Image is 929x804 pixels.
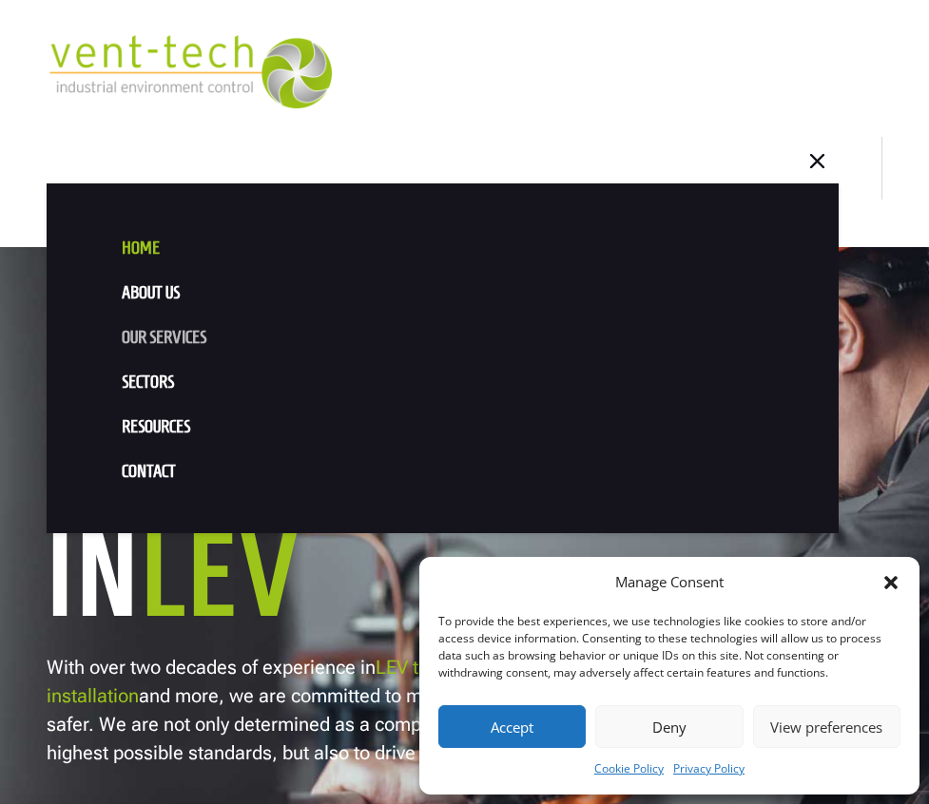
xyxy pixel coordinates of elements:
a: LEV installation [47,656,508,707]
div: To provide the best experiences, we use technologies like cookies to store and/or access device i... [438,613,899,681]
a: Sectors [87,360,800,405]
button: Accept [438,705,586,748]
p: With over two decades of experience in , and more, we are committed to making workplaces safer. W... [47,653,608,767]
a: Resources [87,405,800,450]
a: Home [87,226,800,271]
img: 2023-09-27T08_35_16.549ZVENT-TECH---Clear-background [47,35,332,108]
a: About us [87,271,800,316]
a: Cookie Policy [594,757,664,780]
button: View preferences [753,705,900,748]
a: Contact [87,450,800,494]
a: LEV testing [376,656,470,679]
div: Manage Consent [615,571,724,594]
span: LEV [141,512,301,637]
button: Deny [595,705,743,748]
div: Close dialog [881,573,900,592]
a: Privacy Policy [673,757,745,780]
a: Our Services [87,316,800,360]
h1: In [47,515,636,644]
